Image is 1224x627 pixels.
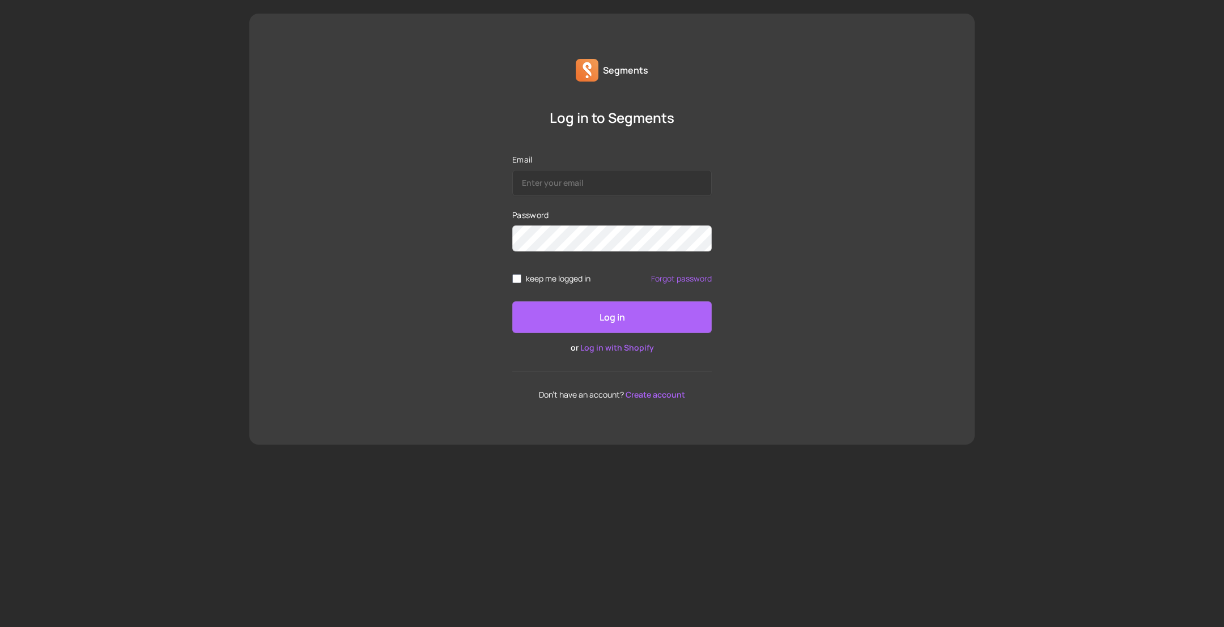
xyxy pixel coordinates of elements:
[512,274,521,283] input: remember me
[512,109,712,127] p: Log in to Segments
[512,301,712,333] button: Log in
[626,389,685,400] a: Create account
[600,310,625,324] p: Log in
[526,274,590,283] span: keep me logged in
[603,63,648,77] p: Segments
[512,210,712,221] label: Password
[512,342,712,353] p: or
[512,154,712,165] label: Email
[512,170,712,196] input: Email
[580,342,654,353] a: Log in with Shopify
[512,390,712,399] p: Don't have an account?
[512,225,712,251] input: Password
[651,274,712,283] a: Forgot password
